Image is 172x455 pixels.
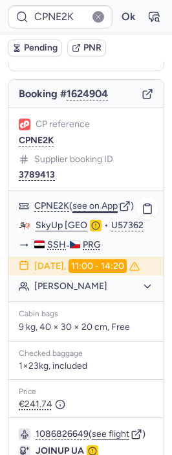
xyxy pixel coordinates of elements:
[34,259,140,274] div: [DATE],
[36,220,159,231] a: SkyUp [GEOGRAPHIC_DATA]
[19,88,108,100] span: Booking #
[47,239,66,251] span: SSH
[34,200,69,212] button: CPNE2K
[72,201,118,211] button: see on App
[19,135,54,146] button: CPNE2K
[19,119,30,130] figure: 1L airline logo
[19,220,30,231] figure: U5 airline logo
[19,399,65,410] span: €241.74
[19,388,153,397] div: Price
[36,220,153,231] div: •
[34,154,113,165] span: Supplier booking ID
[36,119,90,130] span: CP reference
[34,200,153,212] div: ( )
[67,40,106,56] button: PNR
[19,170,55,180] button: 3789413
[8,40,62,56] button: Pending
[92,429,129,439] button: see flight
[19,349,153,358] div: Checked baggage
[34,239,153,251] div: -
[83,239,101,251] span: PRG
[111,220,144,231] button: U57362
[8,5,113,29] input: PNR Reference
[19,310,153,319] div: Cabin bags
[118,6,138,27] button: Ok
[19,321,153,333] p: 9 kg, 40 × 30 × 20 cm, Free
[24,43,58,53] span: Pending
[83,43,102,53] span: PNR
[36,428,89,440] button: 1086826649
[36,428,153,440] div: ( )
[34,281,153,292] button: [PERSON_NAME]
[67,88,108,100] button: 1624904
[69,259,127,274] time: 11:00 - 14:20
[19,361,87,371] span: 1×23kg, included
